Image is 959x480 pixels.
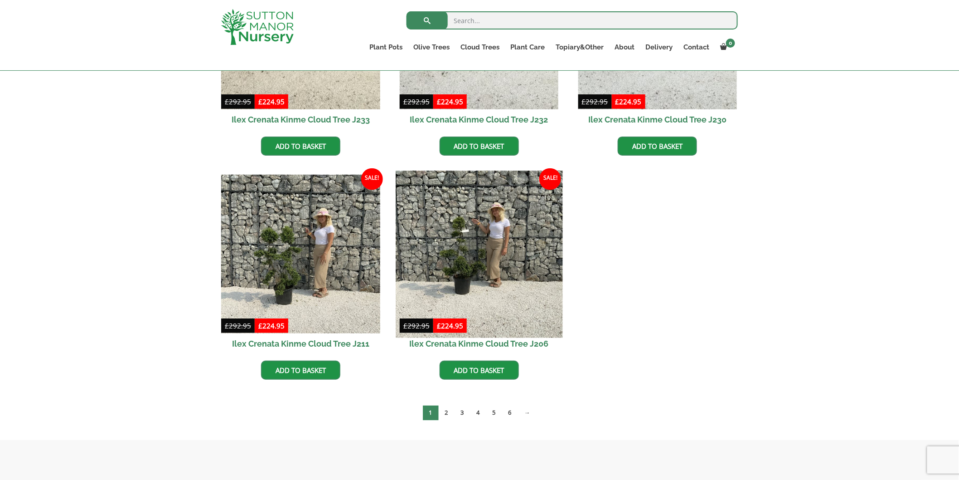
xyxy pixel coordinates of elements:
img: Ilex Crenata Kinme Cloud Tree J211 [221,175,380,334]
a: Plant Care [505,41,550,54]
a: Page 2 [439,406,455,421]
img: logo [221,9,294,45]
a: Contact [678,41,715,54]
span: Sale! [361,168,383,190]
span: £ [225,97,229,106]
h2: Ilex Crenata Kinme Cloud Tree J232 [400,109,559,130]
a: Page 5 [486,406,502,421]
span: £ [225,321,229,330]
a: Delivery [640,41,678,54]
bdi: 224.95 [258,321,285,330]
span: £ [582,97,586,106]
span: £ [437,321,441,330]
input: Search... [407,11,738,29]
img: Ilex Crenata Kinme Cloud Tree J206 [396,171,562,338]
a: Topiary&Other [550,41,609,54]
h2: Ilex Crenata Kinme Cloud Tree J230 [578,109,737,130]
a: 0 [715,41,738,54]
bdi: 292.95 [403,97,430,106]
nav: Product Pagination [221,405,738,424]
a: Sale! Ilex Crenata Kinme Cloud Tree J211 [221,175,380,354]
a: Plant Pots [364,41,408,54]
a: Page 6 [502,406,518,421]
span: 0 [726,39,735,48]
bdi: 292.95 [582,97,608,106]
span: £ [615,97,620,106]
span: Page 1 [423,406,439,421]
a: Add to basket: “Ilex Crenata Kinme Cloud Tree J206” [440,361,519,380]
span: £ [403,97,407,106]
bdi: 224.95 [615,97,642,106]
a: → [518,406,537,421]
bdi: 224.95 [437,97,463,106]
a: Olive Trees [408,41,455,54]
a: Add to basket: “Ilex Crenata Kinme Cloud Tree J230” [618,137,697,156]
span: £ [258,97,262,106]
a: Page 3 [455,406,470,421]
a: Sale! Ilex Crenata Kinme Cloud Tree J206 [400,175,559,354]
a: About [609,41,640,54]
a: Add to basket: “Ilex Crenata Kinme Cloud Tree J232” [440,137,519,156]
a: Add to basket: “Ilex Crenata Kinme Cloud Tree J211” [261,361,340,380]
bdi: 292.95 [225,321,251,330]
a: Add to basket: “Ilex Crenata Kinme Cloud Tree J233” [261,137,340,156]
bdi: 224.95 [437,321,463,330]
span: £ [403,321,407,330]
span: £ [437,97,441,106]
h2: Ilex Crenata Kinme Cloud Tree J206 [400,333,559,354]
span: £ [258,321,262,330]
bdi: 292.95 [403,321,430,330]
span: Sale! [539,168,561,190]
a: Cloud Trees [455,41,505,54]
h2: Ilex Crenata Kinme Cloud Tree J233 [221,109,380,130]
h2: Ilex Crenata Kinme Cloud Tree J211 [221,333,380,354]
bdi: 224.95 [258,97,285,106]
bdi: 292.95 [225,97,251,106]
a: Page 4 [470,406,486,421]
